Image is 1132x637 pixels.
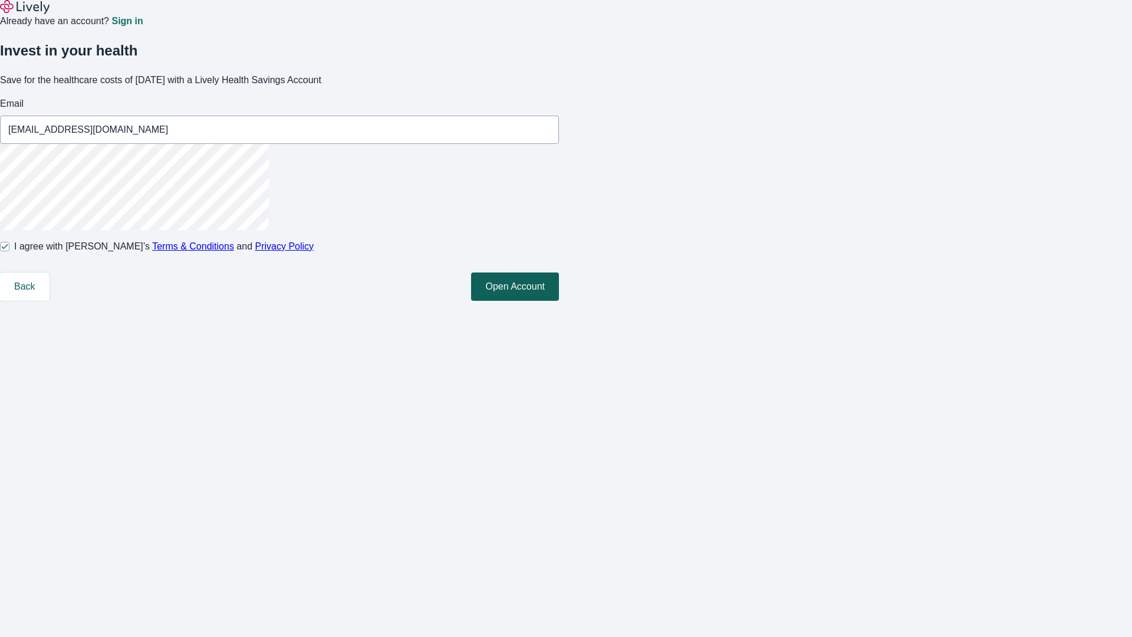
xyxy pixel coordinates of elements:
[152,241,234,251] a: Terms & Conditions
[14,239,314,254] span: I agree with [PERSON_NAME]’s and
[255,241,314,251] a: Privacy Policy
[111,17,143,26] a: Sign in
[471,272,559,301] button: Open Account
